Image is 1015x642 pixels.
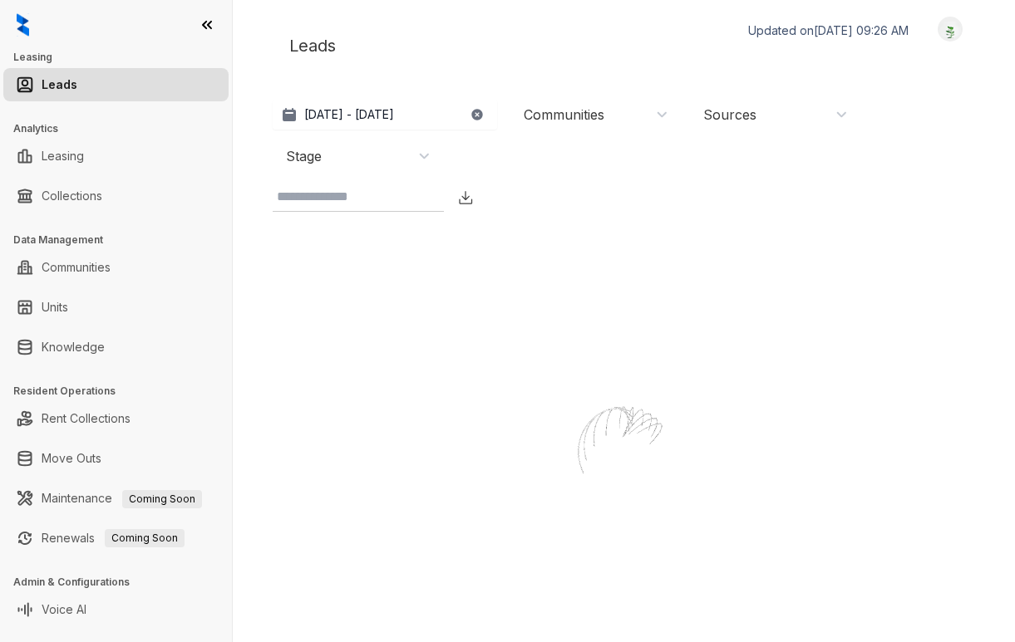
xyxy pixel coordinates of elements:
img: Download [457,189,474,206]
img: UserAvatar [939,21,962,38]
div: Communities [524,105,604,124]
a: Voice AI [42,593,86,626]
h3: Admin & Configurations [13,575,232,590]
li: Voice AI [3,593,229,626]
li: Maintenance [3,482,229,515]
p: Updated on [DATE] 09:26 AM [748,22,909,39]
li: Collections [3,179,229,213]
li: Move Outs [3,442,229,475]
a: Knowledge [42,331,105,364]
img: SearchIcon [426,190,440,204]
a: RenewalsComing Soon [42,522,185,555]
button: [DATE] - [DATE] [273,100,497,130]
a: Rent Collections [42,402,131,435]
h3: Analytics [13,121,232,136]
img: Loader [541,371,707,537]
li: Leasing [3,140,229,173]
p: [DATE] - [DATE] [304,106,394,123]
li: Leads [3,68,229,101]
li: Renewals [3,522,229,555]
a: Collections [42,179,102,213]
li: Units [3,291,229,324]
li: Knowledge [3,331,229,364]
img: logo [17,13,29,37]
a: Units [42,291,68,324]
div: Stage [286,147,322,165]
a: Move Outs [42,442,101,475]
span: Coming Soon [122,490,202,508]
h3: Leasing [13,50,232,65]
li: Rent Collections [3,402,229,435]
a: Communities [42,251,111,284]
h3: Resident Operations [13,384,232,399]
li: Communities [3,251,229,284]
div: Leads [273,17,975,75]
span: Coming Soon [105,529,185,547]
a: Leasing [42,140,84,173]
div: Loading... [594,537,653,554]
h3: Data Management [13,233,232,247]
div: Sources [703,105,756,124]
a: Leads [42,68,77,101]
